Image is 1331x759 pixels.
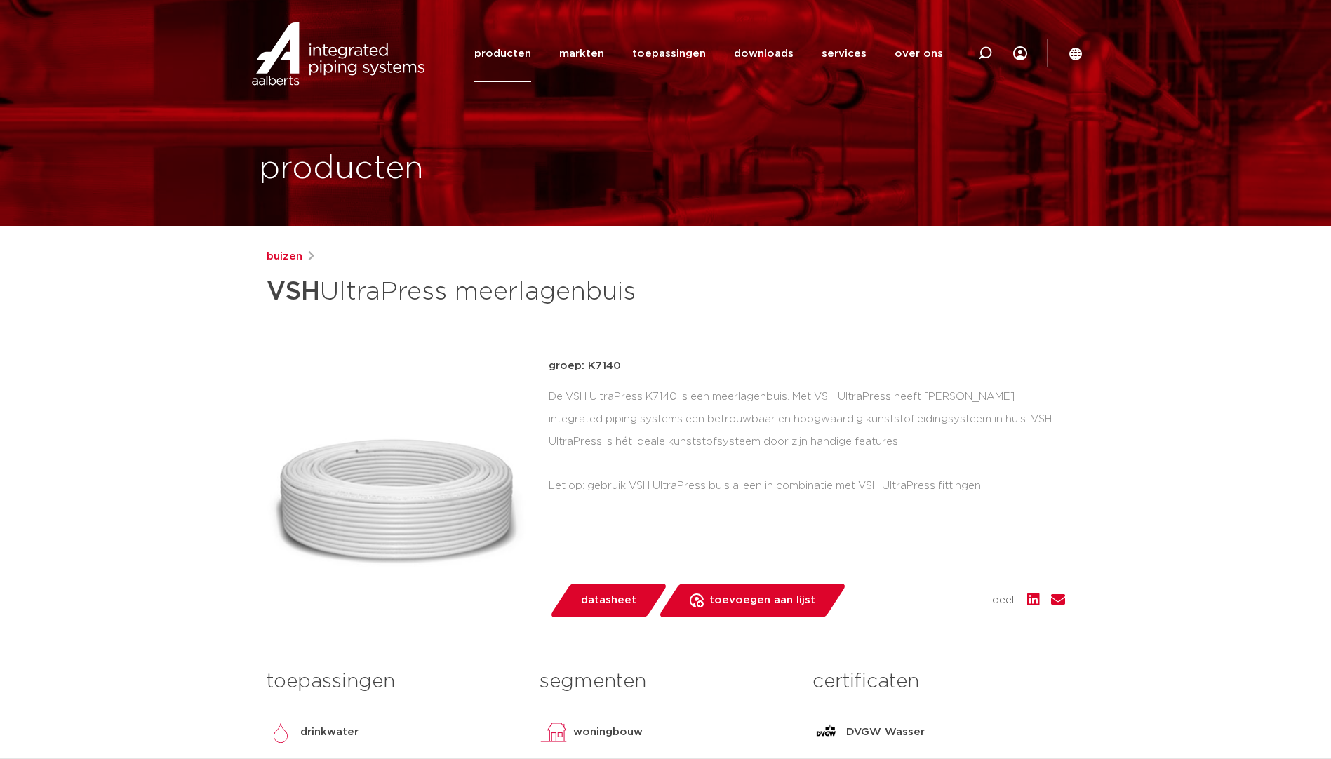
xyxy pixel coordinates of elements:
[895,25,943,82] a: over ons
[540,718,568,746] img: woningbouw
[474,25,531,82] a: producten
[267,248,302,265] a: buizen
[559,25,604,82] a: markten
[581,589,636,612] span: datasheet
[267,271,794,313] h1: UltraPress meerlagenbuis
[709,589,815,612] span: toevoegen aan lijst
[992,592,1016,609] span: deel:
[540,668,791,696] h3: segmenten
[549,584,668,617] a: datasheet
[549,386,1065,497] div: De VSH UltraPress K7140 is een meerlagenbuis. Met VSH UltraPress heeft [PERSON_NAME] integrated p...
[267,279,320,304] strong: VSH
[822,25,867,82] a: services
[267,358,526,617] img: Product Image for VSH UltraPress meerlagenbuis
[632,25,706,82] a: toepassingen
[1013,25,1027,82] div: my IPS
[267,718,295,746] img: drinkwater
[474,25,943,82] nav: Menu
[846,724,925,741] p: DVGW Wasser
[300,724,359,741] p: drinkwater
[549,358,1065,375] p: groep: K7140
[259,147,424,192] h1: producten
[812,668,1064,696] h3: certificaten
[734,25,794,82] a: downloads
[267,668,519,696] h3: toepassingen
[812,718,841,746] img: DVGW Wasser
[573,724,643,741] p: woningbouw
